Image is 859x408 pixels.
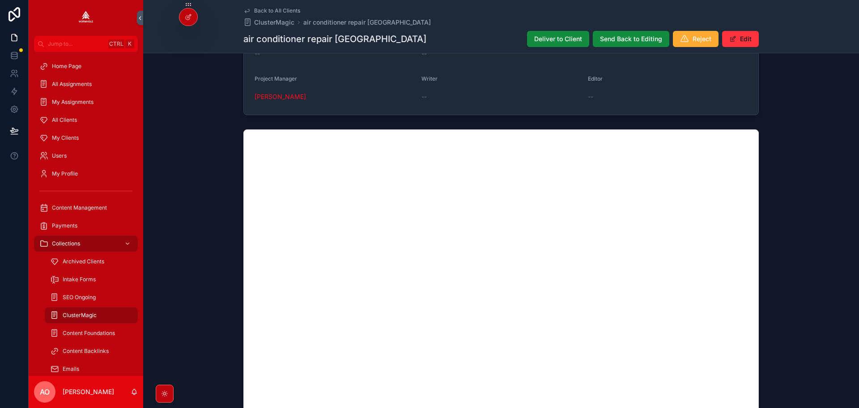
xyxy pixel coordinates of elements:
[722,31,759,47] button: Edit
[600,34,662,43] span: Send Back to Editing
[63,348,109,355] span: Content Backlinks
[34,148,138,164] a: Users
[34,218,138,234] a: Payments
[34,236,138,252] a: Collections
[45,325,138,341] a: Content Foundations
[534,34,582,43] span: Deliver to Client
[79,11,93,25] img: App logo
[593,31,669,47] button: Send Back to Editing
[108,39,124,48] span: Ctrl
[693,34,711,43] span: Reject
[29,52,143,376] div: scrollable content
[34,36,138,52] button: Jump to...CtrlK
[63,312,97,319] span: ClusterMagic
[303,18,431,27] a: air conditioner repair [GEOGRAPHIC_DATA]
[34,112,138,128] a: All Clients
[52,99,94,106] span: My Assignments
[255,75,297,82] span: Project Manager
[45,361,138,377] a: Emails
[588,92,593,101] span: --
[45,271,138,288] a: Intake Forms
[243,7,300,14] a: Back to All Clients
[34,58,138,74] a: Home Page
[254,7,300,14] span: Back to All Clients
[34,200,138,216] a: Content Management
[34,76,138,92] a: All Assignments
[673,31,719,47] button: Reject
[45,343,138,359] a: Content Backlinks
[63,330,115,337] span: Content Foundations
[52,81,92,88] span: All Assignments
[52,222,77,229] span: Payments
[52,240,80,247] span: Collections
[527,31,589,47] button: Deliver to Client
[34,166,138,182] a: My Profile
[40,387,50,397] span: AO
[52,170,78,177] span: My Profile
[52,116,77,124] span: All Clients
[588,75,603,82] span: Editor
[126,40,133,47] span: K
[63,258,104,265] span: Archived Clients
[45,253,138,270] a: Archived Clients
[421,49,427,58] span: --
[255,92,306,101] a: [PERSON_NAME]
[52,152,67,159] span: Users
[254,18,294,27] span: ClusterMagic
[52,63,81,70] span: Home Page
[52,134,79,142] span: My Clients
[243,18,294,27] a: ClusterMagic
[421,75,438,82] span: Writer
[34,94,138,110] a: My Assignments
[255,49,260,58] span: --
[63,365,79,373] span: Emails
[52,204,107,211] span: Content Management
[63,276,96,283] span: Intake Forms
[421,92,427,101] span: --
[48,40,105,47] span: Jump to...
[45,289,138,305] a: SEO Ongoing
[243,33,426,45] h1: air conditioner repair [GEOGRAPHIC_DATA]
[63,294,96,301] span: SEO Ongoing
[63,387,114,396] p: [PERSON_NAME]
[34,130,138,146] a: My Clients
[45,307,138,323] a: ClusterMagic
